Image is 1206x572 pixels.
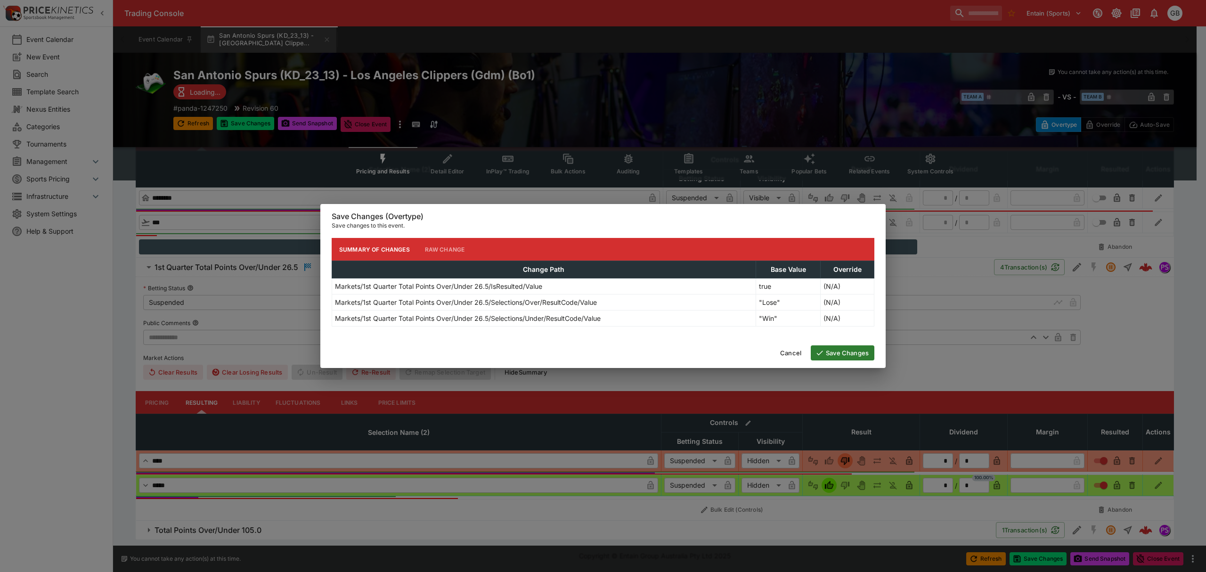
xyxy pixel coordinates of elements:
[335,313,601,323] p: Markets/1st Quarter Total Points Over/Under 26.5/Selections/Under/ResultCode/Value
[417,238,473,261] button: Raw Change
[756,261,820,278] th: Base Value
[756,311,820,327] td: "Win"
[332,238,417,261] button: Summary of Changes
[821,278,874,294] td: (N/A)
[335,281,542,291] p: Markets/1st Quarter Total Points Over/Under 26.5/IsResulted/Value
[774,345,807,360] button: Cancel
[821,294,874,311] td: (N/A)
[821,261,874,278] th: Override
[811,345,874,360] button: Save Changes
[332,212,874,221] h6: Save Changes (Overtype)
[332,261,756,278] th: Change Path
[335,297,597,307] p: Markets/1st Quarter Total Points Over/Under 26.5/Selections/Over/ResultCode/Value
[332,221,874,230] p: Save changes to this event.
[756,278,820,294] td: true
[821,311,874,327] td: (N/A)
[756,294,820,311] td: "Lose"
